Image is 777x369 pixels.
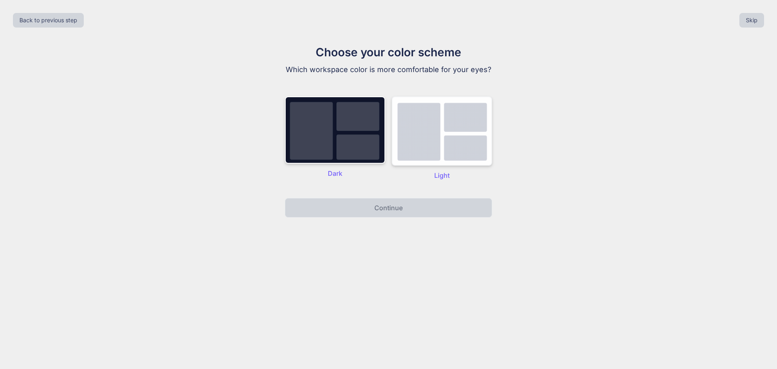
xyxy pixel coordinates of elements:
[253,64,524,75] p: Which workspace color is more comfortable for your eyes?
[374,203,403,213] p: Continue
[13,13,84,28] button: Back to previous step
[253,44,524,61] h1: Choose your color scheme
[739,13,764,28] button: Skip
[285,198,492,218] button: Continue
[285,169,385,178] p: Dark
[392,96,492,166] img: dark
[392,171,492,180] p: Light
[285,96,385,164] img: dark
